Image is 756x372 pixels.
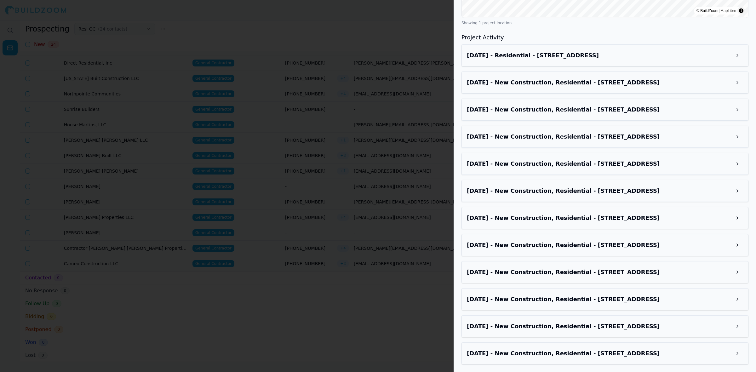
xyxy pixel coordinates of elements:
h3: Jul 2, 2025 - New Construction, Residential - 5439 Biltmore Dr, Atlanta, GA, 30349 [467,268,732,277]
h3: Jun 29, 2025 - New Construction, Residential - 5411 Biltmore Dr, Atlanta, GA, 30349 [467,322,732,331]
div: © BuildZoom | [696,8,736,14]
h3: Jul 2, 2025 - New Construction, Residential - 5427 Biltmore Dr, Atlanta, GA, 30349 [467,186,732,195]
h3: Jul 9, 2025 - New Construction, Residential - 447 Windy Ln, Jonesboro, GA, 30238 [467,78,732,87]
h3: Jul 2, 2025 - New Construction, Residential - 5423 Biltmore Dr, Atlanta, GA, 30349 [467,214,732,222]
h3: Jul 2, 2025 - New Construction, Residential - 5431 Biltmore Dr, Atlanta, GA, 30349 [467,295,732,304]
h3: Jul 2, 2025 - New Construction, Residential - 5419 Biltmore Dr, Atlanta, GA, 30349 [467,159,732,168]
summary: Toggle attribution [737,7,745,14]
h3: Project Activity [461,33,748,42]
h3: Jul 2, 2025 - New Construction, Residential - 5435 Biltmore Dr, Atlanta, GA, 30349 [467,349,732,358]
h3: Aug 4, 2025 - Residential - 280 Antebellum Way, Fayetteville, GA, 30215 [467,51,732,60]
h3: Jul 9, 2025 - New Construction, Residential - 443 Windy Ln, Jonesboro, GA, 30238 [467,105,732,114]
div: Showing 1 project location [461,20,748,26]
h3: Jul 2, 2025 - New Construction, Residential - 5415 Biltmore Dr, Atlanta, GA, 30349 [467,241,732,249]
a: MapLibre [720,9,736,13]
h3: Jul 9, 2025 - New Construction, Residential - 439 Windy Ln, Jonesboro, GA, 30238 [467,132,732,141]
